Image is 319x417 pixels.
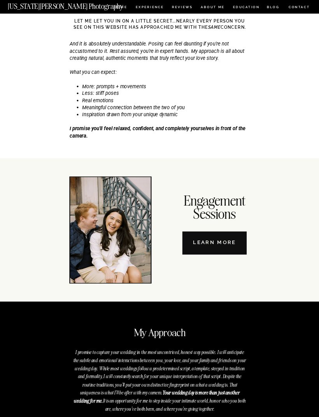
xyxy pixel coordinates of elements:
[73,349,246,412] p: I promise to capture your wedding in the most uncontrived, honest way possible. I will anticipate...
[74,390,240,403] b: Your wedding day is more than just another wedding for me.
[201,5,225,10] a: ABOUT ME
[208,25,221,30] i: same
[82,97,114,103] span: Real emotions
[267,5,280,10] a: BLOG
[8,3,141,7] a: [US_STATE][PERSON_NAME] Photography
[82,104,185,110] span: Meaningful connection between the two of you
[82,90,119,96] span: Less: stiff poses
[70,40,249,146] div: And it is absolutely understandable. Posing can feel daunting if you're not accustomed to it. Res...
[82,111,177,117] span: Inspiration drawn from your unique dynamic
[232,5,260,10] a: EDUCATION
[136,5,164,10] a: Experience
[179,194,250,218] div: Engagement Sessions
[113,5,128,10] a: HOME
[70,126,245,139] b: I promise you'll feel relaxed, confident, and completely yourselves in front of the camera.
[182,231,247,254] a: Learn More
[71,18,249,31] h3: Let me let you in on a little secret...nearly every person you see on this website has approached...
[172,5,192,10] a: REVIEWS
[79,324,240,338] h2: My Approach
[288,4,310,10] a: CONTACT
[82,83,146,89] span: More: prompts + movements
